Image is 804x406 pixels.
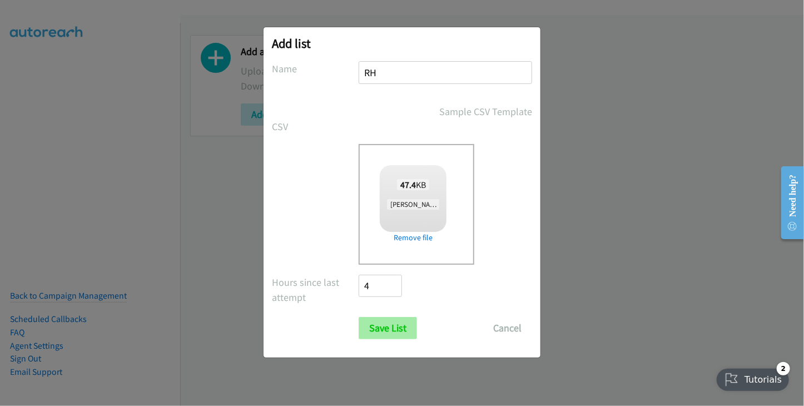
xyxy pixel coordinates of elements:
h2: Add list [272,36,532,51]
span: KB [397,179,430,190]
iframe: Resource Center [772,159,804,247]
label: Hours since last attempt [272,275,359,305]
strong: 47.4 [400,179,416,190]
a: Sample CSV Template [439,104,532,119]
button: Cancel [483,317,532,339]
input: Save List [359,317,417,339]
label: Name [272,61,359,76]
a: Remove file [380,232,446,244]
iframe: Checklist [710,358,796,398]
label: CSV [272,119,359,134]
span: [PERSON_NAME] + Red Hat-JG - 8702 FY25Q3 - Operationalize AI - SG.csv [387,199,609,210]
